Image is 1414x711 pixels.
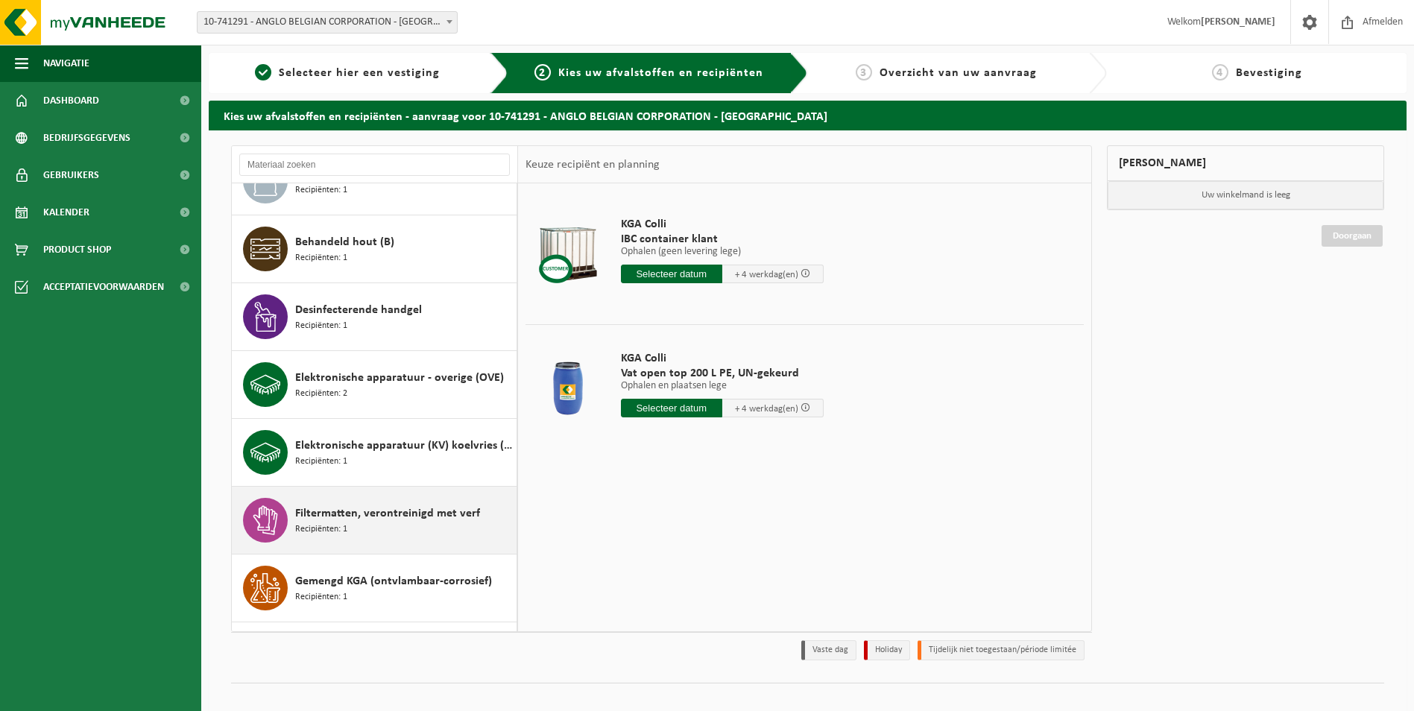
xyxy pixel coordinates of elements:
[232,351,517,419] button: Elektronische apparatuur - overige (OVE) Recipiënten: 2
[216,64,479,82] a: 1Selecteer hier een vestiging
[295,369,504,387] span: Elektronische apparatuur - overige (OVE)
[197,11,458,34] span: 10-741291 - ANGLO BELGIAN CORPORATION - GENT
[621,247,824,257] p: Ophalen (geen levering lege)
[856,64,872,80] span: 3
[1108,181,1383,209] p: Uw winkelmand is leeg
[518,146,667,183] div: Keuze recipiënt en planning
[621,399,722,417] input: Selecteer datum
[1236,67,1302,79] span: Bevestiging
[232,487,517,554] button: Filtermatten, verontreinigd met verf Recipiënten: 1
[209,101,1407,130] h2: Kies uw afvalstoffen en recipiënten - aanvraag voor 10-741291 - ANGLO BELGIAN CORPORATION - [GEOG...
[621,217,824,232] span: KGA Colli
[43,82,99,119] span: Dashboard
[198,12,457,33] span: 10-741291 - ANGLO BELGIAN CORPORATION - GENT
[1201,16,1275,28] strong: [PERSON_NAME]
[621,366,824,381] span: Vat open top 200 L PE, UN-gekeurd
[1322,225,1383,247] a: Doorgaan
[295,183,347,197] span: Recipiënten: 1
[232,283,517,351] button: Desinfecterende handgel Recipiënten: 1
[534,64,551,80] span: 2
[295,387,347,401] span: Recipiënten: 2
[621,232,824,247] span: IBC container klant
[295,233,394,251] span: Behandeld hout (B)
[295,301,422,319] span: Desinfecterende handgel
[295,251,347,265] span: Recipiënten: 1
[1107,145,1384,181] div: [PERSON_NAME]
[295,590,347,604] span: Recipiënten: 1
[232,554,517,622] button: Gemengd KGA (ontvlambaar-corrosief) Recipiënten: 1
[621,265,722,283] input: Selecteer datum
[255,64,271,80] span: 1
[1212,64,1228,80] span: 4
[43,45,89,82] span: Navigatie
[918,640,1085,660] li: Tijdelijk niet toegestaan/période limitée
[295,437,513,455] span: Elektronische apparatuur (KV) koelvries (huishoudelijk)
[43,194,89,231] span: Kalender
[880,67,1037,79] span: Overzicht van uw aanvraag
[239,154,510,176] input: Materiaal zoeken
[621,351,824,366] span: KGA Colli
[864,640,910,660] li: Holiday
[43,119,130,157] span: Bedrijfsgegevens
[621,381,824,391] p: Ophalen en plaatsen lege
[232,215,517,283] button: Behandeld hout (B) Recipiënten: 1
[295,505,480,522] span: Filtermatten, verontreinigd met verf
[735,270,798,279] span: + 4 werkdag(en)
[558,67,763,79] span: Kies uw afvalstoffen en recipiënten
[801,640,856,660] li: Vaste dag
[43,268,164,306] span: Acceptatievoorwaarden
[295,319,347,333] span: Recipiënten: 1
[735,404,798,414] span: + 4 werkdag(en)
[232,419,517,487] button: Elektronische apparatuur (KV) koelvries (huishoudelijk) Recipiënten: 1
[295,522,347,537] span: Recipiënten: 1
[295,455,347,469] span: Recipiënten: 1
[279,67,440,79] span: Selecteer hier een vestiging
[295,572,492,590] span: Gemengd KGA (ontvlambaar-corrosief)
[43,157,99,194] span: Gebruikers
[43,231,111,268] span: Product Shop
